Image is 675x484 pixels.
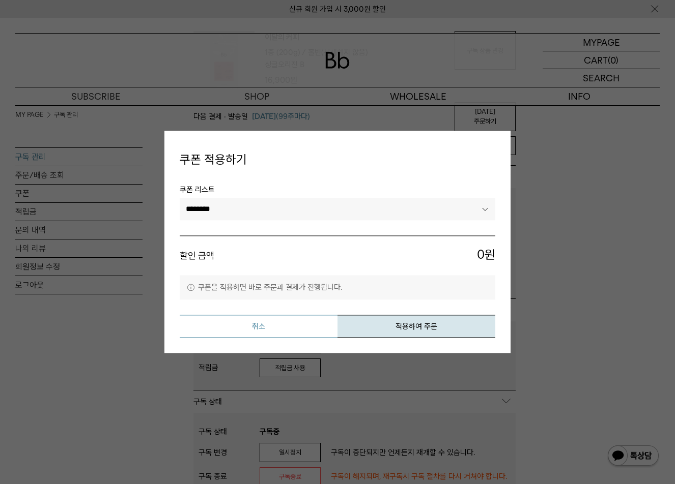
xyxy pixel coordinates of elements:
[180,146,495,173] h4: 쿠폰 적용하기
[180,276,495,300] p: 쿠폰을 적용하면 바로 주문과 결제가 진행됩니다.
[180,250,214,261] strong: 할인 금액
[337,246,495,265] span: 원
[180,315,337,338] button: 취소
[180,184,495,198] span: 쿠폰 리스트
[337,315,495,338] button: 적용하여 주문
[477,246,485,263] span: 0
